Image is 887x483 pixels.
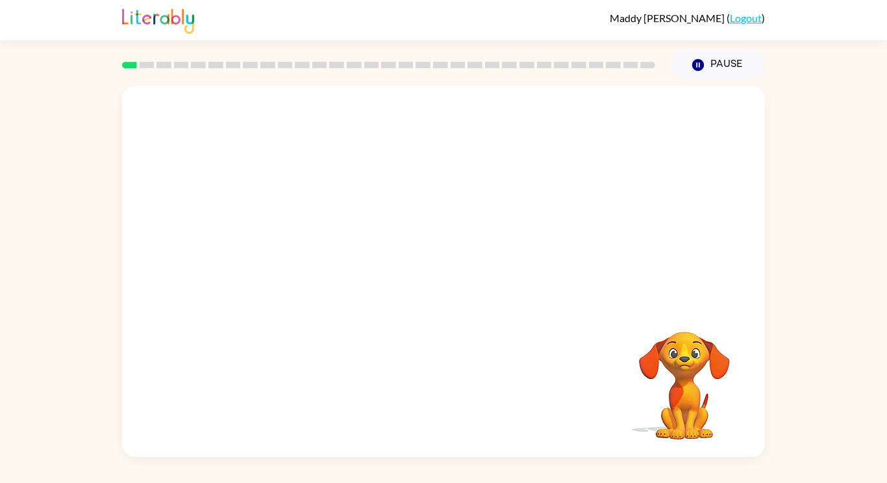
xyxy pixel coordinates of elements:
span: Maddy [PERSON_NAME] [610,12,727,24]
video: Your browser must support playing .mp4 files to use Literably. Please try using another browser. [619,311,749,441]
img: Literably [122,5,194,34]
button: Pause [671,50,765,80]
div: ( ) [610,12,765,24]
a: Logout [730,12,762,24]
